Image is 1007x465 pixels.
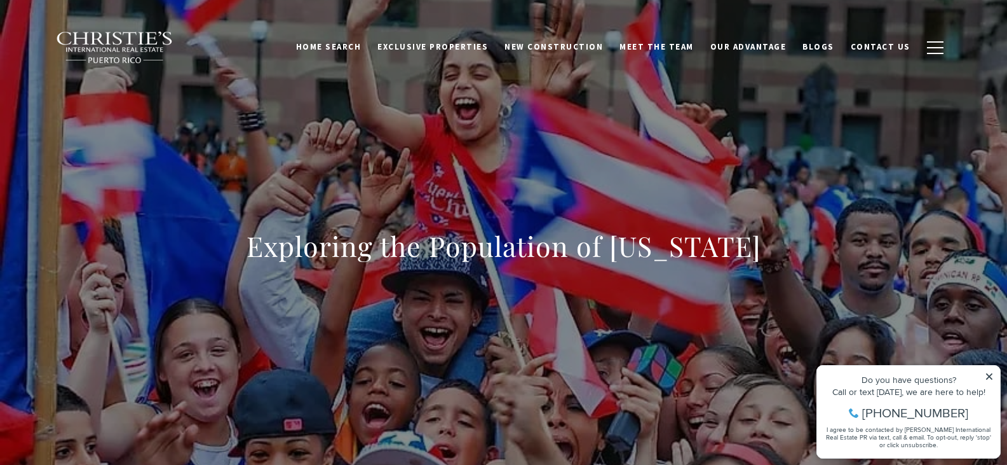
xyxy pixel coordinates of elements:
div: Do you have questions? [13,29,184,38]
span: [PHONE_NUMBER] [52,60,158,73]
a: Exclusive Properties [369,35,496,59]
a: New Construction [496,35,611,59]
a: Blogs [794,35,842,59]
span: I agree to be contacted by [PERSON_NAME] International Real Estate PR via text, call & email. To ... [16,78,181,102]
div: Call or text [DATE], we are here to help! [13,41,184,50]
span: New Construction [504,41,603,52]
span: Our Advantage [710,41,787,52]
img: Christie's International Real Estate black text logo [56,31,174,64]
a: Meet the Team [611,35,702,59]
a: Home Search [288,35,370,59]
span: Blogs [802,41,834,52]
span: Contact Us [851,41,910,52]
h1: Exploring the Population of [US_STATE] [247,228,761,264]
span: Exclusive Properties [377,41,488,52]
a: Our Advantage [702,35,795,59]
